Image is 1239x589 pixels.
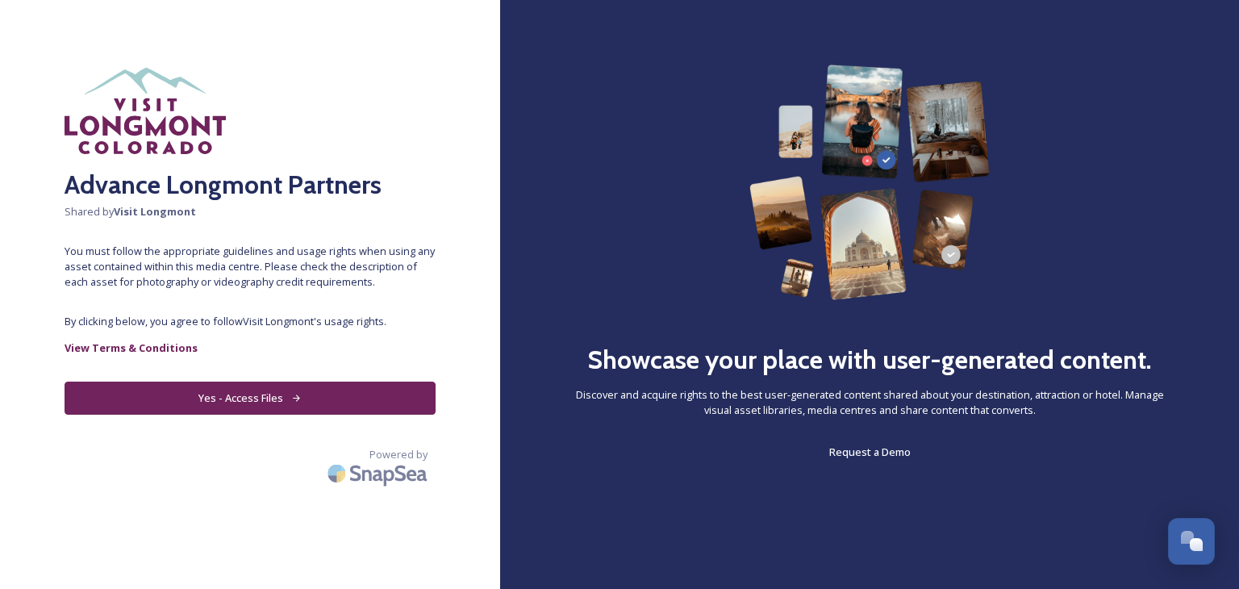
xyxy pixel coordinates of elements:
[65,340,198,355] strong: View Terms & Conditions
[829,445,911,459] span: Request a Demo
[65,382,436,415] button: Yes - Access Files
[323,454,436,492] img: SnapSea Logo
[749,65,990,300] img: 63b42ca75bacad526042e722_Group%20154-p-800.png
[1168,518,1215,565] button: Open Chat
[114,204,196,219] strong: Visit Longmont
[65,165,436,204] h2: Advance Longmont Partners
[829,442,911,462] a: Request a Demo
[65,314,436,329] span: By clicking below, you agree to follow Visit Longmont 's usage rights.
[565,387,1174,418] span: Discover and acquire rights to the best user-generated content shared about your destination, att...
[65,338,436,357] a: View Terms & Conditions
[587,340,1152,379] h2: Showcase your place with user-generated content.
[65,65,226,157] img: longmont%20wide.svg
[65,204,436,219] span: Shared by
[65,244,436,290] span: You must follow the appropriate guidelines and usage rights when using any asset contained within...
[369,447,428,462] span: Powered by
